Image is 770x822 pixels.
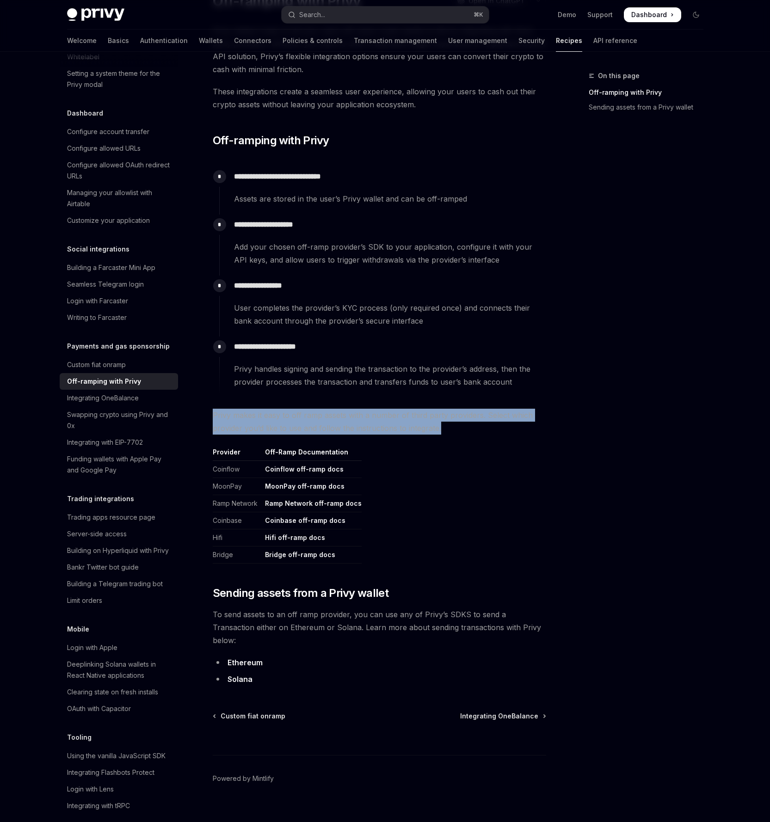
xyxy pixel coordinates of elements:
[213,495,261,512] td: Ramp Network
[60,451,178,478] a: Funding wallets with Apple Pay and Google Pay
[460,712,545,721] a: Integrating OneBalance
[631,10,667,19] span: Dashboard
[67,687,158,698] div: Clearing state on fresh installs
[67,528,127,540] div: Server-side access
[474,11,483,18] span: ⌘ K
[265,534,325,542] a: Hifi off-ramp docs
[283,30,343,52] a: Policies & controls
[67,30,97,52] a: Welcome
[354,30,437,52] a: Transaction management
[60,639,178,656] a: Login with Apple
[60,65,178,93] a: Setting a system theme for the Privy modal
[67,800,130,811] div: Integrating with tRPC
[689,7,703,22] button: Toggle dark mode
[213,608,546,647] span: To send assets to an off ramp provider, you can use any of Privy’s SDKS to send a Transaction eit...
[67,454,172,476] div: Funding wallets with Apple Pay and Google Pay
[460,712,538,721] span: Integrating OneBalance
[60,434,178,451] a: Integrating with EIP-7702
[60,542,178,559] a: Building on Hyperliquid with Privy
[60,309,178,326] a: Writing to Farcaster
[213,409,546,435] span: Privy makes it easy to off ramp assets with a number of third party providers. Select which provi...
[67,215,150,226] div: Customize your application
[265,482,345,491] a: MoonPay off-ramp docs
[221,712,285,721] span: Custom fiat onramp
[67,295,128,307] div: Login with Farcaster
[556,30,582,52] a: Recipes
[593,30,637,52] a: API reference
[213,133,329,148] span: Off-ramping with Privy
[67,437,143,448] div: Integrating with EIP-7702
[67,341,170,352] h5: Payments and gas sponsorship
[214,712,285,721] a: Custom fiat onramp
[265,499,362,508] a: Ramp Network off-ramp docs
[67,767,154,778] div: Integrating Flashbots Protect
[234,192,546,205] span: Assets are stored in the user’s Privy wallet and can be off-ramped
[213,478,261,495] td: MoonPay
[60,373,178,390] a: Off-ramping with Privy
[67,409,172,431] div: Swapping crypto using Privy and 0x
[213,529,261,546] td: Hifi
[67,642,117,653] div: Login with Apple
[67,595,102,606] div: Limit orders
[67,512,155,523] div: Trading apps resource page
[213,586,389,601] span: Sending assets from a Privy wallet
[213,546,261,564] td: Bridge
[67,187,172,209] div: Managing your allowlist with Airtable
[60,390,178,406] a: Integrating OneBalance
[558,10,576,19] a: Demo
[228,658,263,668] a: Ethereum
[60,576,178,592] a: Building a Telegram trading bot
[67,562,139,573] div: Bankr Twitter bot guide
[67,262,155,273] div: Building a Farcaster Mini App
[60,184,178,212] a: Managing your allowlist with Airtable
[60,592,178,609] a: Limit orders
[60,656,178,684] a: Deeplinking Solana wallets in React Native applications
[213,512,261,529] td: Coinbase
[60,781,178,797] a: Login with Lens
[589,100,711,115] a: Sending assets from a Privy wallet
[299,9,325,20] div: Search...
[67,108,103,119] h5: Dashboard
[265,465,344,473] a: Coinflow off-ramp docs
[60,259,178,276] a: Building a Farcaster Mini App
[282,6,489,23] button: Open search
[60,684,178,700] a: Clearing state on fresh installs
[265,551,335,559] a: Bridge off-ramp docs
[67,312,127,323] div: Writing to Farcaster
[60,700,178,717] a: OAuth with Capacitor
[589,85,711,100] a: Off-ramping with Privy
[67,750,166,761] div: Using the vanilla JavaScript SDK
[60,797,178,814] a: Integrating with tRPC
[67,359,126,370] div: Custom fiat onramp
[448,30,507,52] a: User management
[67,244,129,255] h5: Social integrations
[67,8,124,21] img: dark logo
[60,140,178,157] a: Configure allowed URLs
[234,240,546,266] span: Add your chosen off-ramp provider’s SDK to your application, configure it with your API keys, and...
[60,276,178,293] a: Seamless Telegram login
[213,448,261,461] th: Provider
[60,559,178,576] a: Bankr Twitter bot guide
[67,376,141,387] div: Off-ramping with Privy
[60,509,178,526] a: Trading apps resource page
[213,461,261,478] td: Coinflow
[67,659,172,681] div: Deeplinking Solana wallets in React Native applications
[67,784,114,795] div: Login with Lens
[67,68,172,90] div: Setting a system theme for the Privy modal
[234,362,546,388] span: Privy handles signing and sending the transaction to the provider’s address, then the provider pr...
[140,30,188,52] a: Authentication
[67,545,169,556] div: Building on Hyperliquid with Privy
[60,764,178,781] a: Integrating Flashbots Protect
[67,159,172,182] div: Configure allowed OAuth redirect URLs
[60,123,178,140] a: Configure account transfer
[67,126,149,137] div: Configure account transfer
[60,212,178,229] a: Customize your application
[234,301,546,327] span: User completes the provider’s KYC process (only required once) and connects their bank account th...
[60,406,178,434] a: Swapping crypto using Privy and 0x
[60,356,178,373] a: Custom fiat onramp
[598,70,640,81] span: On this page
[60,526,178,542] a: Server-side access
[67,493,134,504] h5: Trading integrations
[213,774,274,783] a: Powered by Mintlify
[265,516,345,525] a: Coinbase off-ramp docs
